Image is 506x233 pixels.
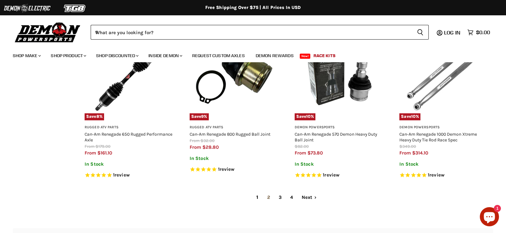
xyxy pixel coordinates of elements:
[190,166,279,173] span: Rated 5.0 out of 5 stars 1 reviews
[309,49,340,62] a: Race Kits
[307,150,323,156] span: $73.80
[220,166,235,172] span: review
[324,172,339,178] span: review
[144,49,186,62] a: Inside Demon
[85,144,94,149] span: from
[399,150,411,156] span: from
[3,2,51,14] img: Demon Electric Logo 2
[412,25,429,40] button: Search
[113,172,130,178] span: 1 reviews
[190,156,279,161] p: In Stock
[428,172,444,178] span: 1 reviews
[95,144,110,149] span: $179.00
[85,132,172,142] a: Can-Am Renegade 650 Rugged Performance Axle
[190,125,279,130] h3: Rugged ATV Parts
[399,132,477,142] a: Can-Am Renegade 1000 Demon Xtreme Heavy Duty Tie Rod Race Spec
[91,25,429,40] form: Product
[295,31,384,120] img: Can-Am Renegade 570 Demon Heavy Duty Ball Joint
[323,172,339,178] span: 1 reviews
[190,138,200,143] span: from
[399,31,488,120] a: Can-Am Renegade 1000 Demon Xtreme Heavy Duty Tie Rod Race SpecSave10%
[91,25,412,40] input: When autocomplete results are available use up and down arrows to review and enter to select
[85,172,174,179] span: Rated 5.0 out of 5 stars 1 reviews
[115,172,130,178] span: review
[295,31,384,120] a: Can-Am Renegade 570 Demon Heavy Duty Ball JointSave10%
[298,192,320,203] a: Next
[399,113,420,120] span: Save %
[91,49,142,62] a: Shop Discounted
[8,49,45,62] a: Shop Make
[411,114,416,119] span: 10
[478,207,501,228] inbox-online-store-chat: Shopify online store chat
[201,114,204,119] span: 9
[464,28,493,37] a: $0.00
[218,166,235,172] span: 1 reviews
[200,138,215,143] span: $32.00
[190,132,270,137] a: Can-Am Renegade 800 Rugged Ball Joint
[187,49,250,62] a: Request Custom Axles
[444,29,460,36] span: Log in
[85,162,174,167] p: In Stock
[295,132,377,142] a: Can-Am Renegade 570 Demon Heavy Duty Ball Joint
[13,21,83,43] img: Demon Powersports
[97,150,112,156] span: $161.10
[275,192,285,203] a: 3
[429,172,444,178] span: review
[441,30,464,35] a: Log in
[295,144,309,149] span: $82.00
[85,31,174,120] img: Can-Am Renegade 650 Rugged Performance Axle
[8,47,488,62] ul: Main menu
[190,31,279,120] a: Can-Am Renegade 800 Rugged Ball JointSave9%
[399,162,488,167] p: In Stock
[190,144,201,150] span: from
[295,172,384,179] span: Rated 5.0 out of 5 stars 1 reviews
[85,113,104,120] span: Save %
[264,192,274,203] a: 2
[295,113,316,120] span: Save %
[202,144,219,150] span: $28.80
[300,54,311,59] span: New!
[251,49,298,62] a: Demon Rewards
[399,31,488,120] img: Can-Am Renegade 1000 Demon Xtreme Heavy Duty Tie Rod Race Spec
[399,172,488,179] span: Rated 5.0 out of 5 stars 1 reviews
[287,192,297,203] a: 4
[476,29,490,35] span: $0.00
[306,114,311,119] span: 10
[399,125,488,130] h3: Demon Powersports
[85,31,174,120] a: Can-Am Renegade 650 Rugged Performance AxleSave8%
[96,114,99,119] span: 8
[253,192,262,203] span: 1
[190,113,209,120] span: Save %
[295,162,384,167] p: In Stock
[190,31,279,120] img: Can-Am Renegade 800 Rugged Ball Joint
[412,150,428,156] span: $314.10
[295,125,384,130] h3: Demon Powersports
[46,49,90,62] a: Shop Product
[399,144,416,149] span: $349.00
[51,2,99,14] img: TGB Logo 2
[85,125,174,130] h3: Rugged ATV Parts
[295,150,306,156] span: from
[85,150,96,156] span: from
